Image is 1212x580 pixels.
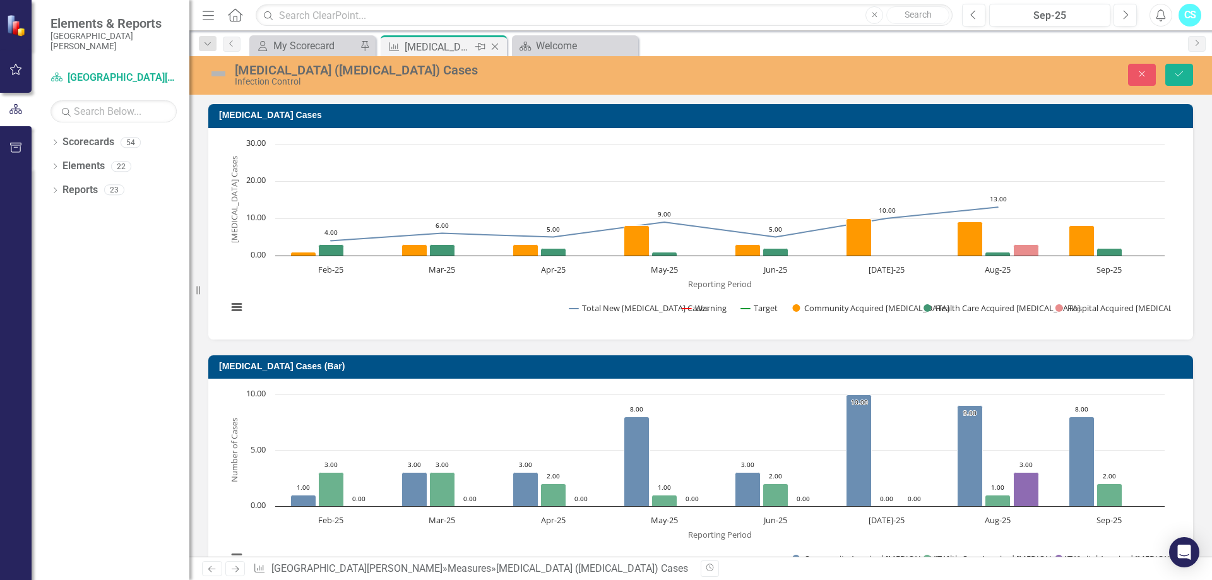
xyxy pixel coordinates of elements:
text: May-25 [651,514,678,526]
path: Apr-25, 2. Health Care Acquired C. Diff. [541,484,566,507]
g: Health Care Acquired C. Diff, bar series 2 of 3 with 8 bars. [319,473,1122,507]
svg: Interactive chart [221,388,1171,577]
button: Show Health Care Acquired C. Diff [924,553,1042,564]
a: Reports [62,183,98,198]
text: 1.00 [658,483,671,492]
div: My Scorecard [273,38,357,54]
g: Health Care Acquired C. Diff, series 5 of 6. Bar series with 8 bars. [319,244,1122,256]
text: 3.00 [324,460,338,469]
path: Aug-25, 3. Hospital Acquired C. Diff. [1014,473,1039,507]
text: Jun-25 [763,514,787,526]
text: [MEDICAL_DATA] Cases [229,156,240,243]
a: My Scorecard [252,38,357,54]
button: Show Total New C. Diff Cases [569,302,668,314]
text: 10.00 [246,388,266,399]
div: Sep-25 [994,8,1106,23]
div: 23 [104,185,124,196]
text: Feb-25 [318,264,343,275]
path: Aug-25, 9. Community Acquired C. Diff. [958,406,983,507]
a: Welcome [515,38,635,54]
text: 1.00 [991,483,1004,492]
g: Community Acquired C. Diff, bar series 1 of 3 with 8 bars. [291,395,1095,507]
path: Sep-25, 8. Community Acquired C. Diff. [1069,225,1095,256]
div: Chart. Highcharts interactive chart. [221,388,1180,577]
text: Apr-25 [541,514,566,526]
input: Search Below... [50,100,177,122]
text: 30.00 [246,137,266,148]
a: [GEOGRAPHIC_DATA][PERSON_NAME] [271,562,443,574]
text: 3.00 [1019,460,1033,469]
text: 0.00 [574,494,588,503]
text: 0.00 [686,494,699,503]
text: 13.00 [990,194,1007,203]
text: 0.00 [463,494,477,503]
img: ClearPoint Strategy [6,14,28,36]
text: Mar-25 [429,264,455,275]
path: May-25, 8. Community Acquired C. Diff. [624,225,650,256]
path: Feb-25, 1. Community Acquired C. Diff. [291,252,316,256]
path: Aug-25, 3. Hospital Acquired C. Diff. [1014,244,1039,256]
text: 5.00 [547,225,560,234]
div: Open Intercom Messenger [1169,537,1199,567]
text: Feb-25 [318,514,343,526]
span: Search [905,9,932,20]
text: Reporting Period [688,278,752,290]
text: 3.00 [408,460,421,469]
text: Aug-25 [985,514,1011,526]
small: [GEOGRAPHIC_DATA][PERSON_NAME] [50,31,177,52]
path: Apr-25, 2. Health Care Acquired C. Diff. [541,248,566,256]
div: Welcome [536,38,635,54]
button: Show Warning [682,302,727,314]
h3: [MEDICAL_DATA] Cases (Bar) [219,362,1187,371]
path: Mar-25, 3. Health Care Acquired C. Diff. [430,473,455,507]
h3: [MEDICAL_DATA] Cases [219,110,1187,120]
text: Number of Cases [229,418,240,483]
text: 0.00 [797,494,810,503]
text: Apr-25 [541,264,566,275]
path: Jul-25, 10. Community Acquired C. Diff. [847,218,872,256]
a: Scorecards [62,135,114,150]
path: Jun-25, 3. Community Acquired C. Diff. [735,244,761,256]
a: Elements [62,159,105,174]
text: 9.00 [658,210,671,218]
text: 4.00 [324,228,338,237]
button: Show Hospital Acquired C. Diff [1055,302,1160,314]
text: [DATE]-25 [869,264,905,275]
path: Apr-25, 3. Community Acquired C. Diff. [513,473,538,507]
path: Feb-25, 1. Community Acquired C. Diff. [291,495,316,507]
path: Sep-25, 8. Community Acquired C. Diff. [1069,417,1095,507]
text: 5.00 [251,444,266,455]
text: 0.00 [908,494,921,503]
text: 10.00 [879,206,896,215]
path: Feb-25, 3. Health Care Acquired C. Diff. [319,244,344,256]
text: 5.00 [769,225,782,234]
text: 0.00 [251,249,266,260]
button: Show Community Acquired C. Diff [792,302,910,314]
div: Infection Control [235,77,761,86]
button: CS [1179,4,1201,27]
text: 0.00 [352,494,365,503]
img: Not Defined [208,64,229,84]
div: [MEDICAL_DATA] ([MEDICAL_DATA]) Cases [405,39,472,55]
path: Mar-25, 3. Health Care Acquired C. Diff. [430,244,455,256]
text: 3.00 [741,460,754,469]
text: 0.00 [251,499,266,511]
path: May-25, 8. Community Acquired C. Diff. [624,417,650,507]
path: Feb-25, 3. Health Care Acquired C. Diff. [319,473,344,507]
path: Jun-25, 3. Community Acquired C. Diff. [735,473,761,507]
text: 10.00 [851,398,868,406]
text: 9.00 [963,408,977,417]
button: Show Community Acquired C. Diff [792,553,910,564]
svg: Interactive chart [221,138,1171,327]
path: Aug-25, 9. Community Acquired C. Diff. [958,222,983,256]
button: View chart menu, Chart [228,299,246,316]
text: 3.00 [519,460,532,469]
path: Mar-25, 3. Community Acquired C. Diff. [402,244,427,256]
text: Mar-25 [429,514,455,526]
path: Jun-25, 2. Health Care Acquired C. Diff. [763,484,788,507]
button: Search [886,6,949,24]
div: » » [253,562,691,576]
text: Reporting Period [688,529,752,540]
input: Search ClearPoint... [256,4,953,27]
